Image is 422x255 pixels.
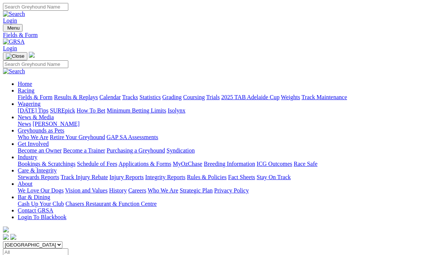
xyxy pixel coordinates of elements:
[32,121,79,127] a: [PERSON_NAME]
[18,174,419,181] div: Care & Integrity
[109,187,127,194] a: History
[302,94,347,100] a: Track Maintenance
[122,94,138,100] a: Tracks
[206,94,220,100] a: Trials
[77,107,106,114] a: How To Bet
[228,174,255,180] a: Fact Sheets
[3,60,68,68] input: Search
[18,181,32,187] a: About
[50,107,75,114] a: SUREpick
[140,94,161,100] a: Statistics
[18,167,57,174] a: Care & Integrity
[148,187,178,194] a: Who We Are
[18,201,419,207] div: Bar & Dining
[63,147,105,154] a: Become a Trainer
[65,201,157,207] a: Chasers Restaurant & Function Centre
[18,154,37,160] a: Industry
[3,234,9,240] img: facebook.svg
[18,121,419,127] div: News & Media
[18,187,419,194] div: About
[107,147,165,154] a: Purchasing a Greyhound
[18,207,53,214] a: Contact GRSA
[18,87,34,94] a: Racing
[18,161,419,167] div: Industry
[18,214,66,220] a: Login To Blackbook
[18,201,64,207] a: Cash Up Your Club
[3,11,25,17] img: Search
[29,52,35,58] img: logo-grsa-white.png
[180,187,213,194] a: Strategic Plan
[3,227,9,232] img: logo-grsa-white.png
[119,161,171,167] a: Applications & Forms
[18,141,49,147] a: Get Involved
[18,127,64,134] a: Greyhounds as Pets
[128,187,146,194] a: Careers
[18,107,48,114] a: [DATE] Tips
[65,187,107,194] a: Vision and Values
[145,174,185,180] a: Integrity Reports
[107,134,158,140] a: GAP SA Assessments
[167,147,195,154] a: Syndication
[281,94,300,100] a: Weights
[109,174,144,180] a: Injury Reports
[18,174,59,180] a: Stewards Reports
[18,134,48,140] a: Who We Are
[18,121,31,127] a: News
[3,38,25,45] img: GRSA
[294,161,317,167] a: Race Safe
[3,45,17,51] a: Login
[18,114,54,120] a: News & Media
[3,52,27,60] button: Toggle navigation
[221,94,279,100] a: 2025 TAB Adelaide Cup
[18,107,419,114] div: Wagering
[183,94,205,100] a: Coursing
[3,68,25,75] img: Search
[18,161,75,167] a: Bookings & Scratchings
[18,94,52,100] a: Fields & Form
[107,107,166,114] a: Minimum Betting Limits
[7,25,20,31] span: Menu
[18,147,62,154] a: Become an Owner
[173,161,202,167] a: MyOzChase
[18,101,41,107] a: Wagering
[3,17,17,24] a: Login
[214,187,249,194] a: Privacy Policy
[3,24,23,32] button: Toggle navigation
[187,174,227,180] a: Rules & Policies
[18,194,50,200] a: Bar & Dining
[18,147,419,154] div: Get Involved
[18,94,419,101] div: Racing
[18,81,32,87] a: Home
[257,174,291,180] a: Stay On Track
[3,3,68,11] input: Search
[168,107,185,114] a: Isolynx
[3,32,419,38] a: Fields & Form
[162,94,182,100] a: Grading
[18,134,419,141] div: Greyhounds as Pets
[77,161,117,167] a: Schedule of Fees
[18,187,64,194] a: We Love Our Dogs
[50,134,105,140] a: Retire Your Greyhound
[61,174,108,180] a: Track Injury Rebate
[10,234,16,240] img: twitter.svg
[257,161,292,167] a: ICG Outcomes
[204,161,255,167] a: Breeding Information
[99,94,121,100] a: Calendar
[54,94,98,100] a: Results & Replays
[6,53,24,59] img: Close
